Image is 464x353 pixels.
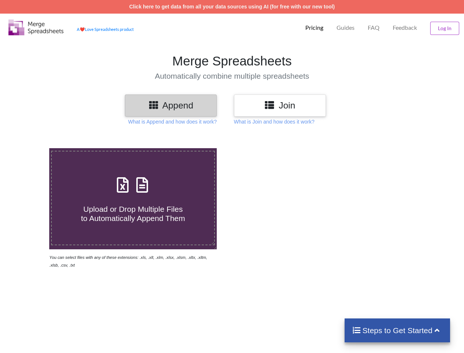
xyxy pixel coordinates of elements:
button: Log In [430,22,459,35]
h4: Steps to Get Started [352,326,443,335]
span: Upload or Drop Multiple Files to Automatically Append Them [81,205,185,222]
a: AheartLove Spreadsheets product [77,27,134,32]
i: You can select files with any of these extensions: .xls, .xlt, .xlm, .xlsx, .xlsm, .xltx, .xltm, ... [49,255,207,267]
h3: Append [130,100,211,111]
span: Feedback [393,25,417,31]
a: Click here to get data from all your data sources using AI (for free with our new tool) [129,4,335,10]
p: FAQ [368,24,380,32]
span: heart [80,27,85,32]
p: What is Join and how does it work? [234,118,314,125]
h3: Join [240,100,320,111]
p: What is Append and how does it work? [128,118,217,125]
p: Guides [337,24,355,32]
img: Logo.png [8,19,64,35]
p: Pricing [305,24,323,32]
